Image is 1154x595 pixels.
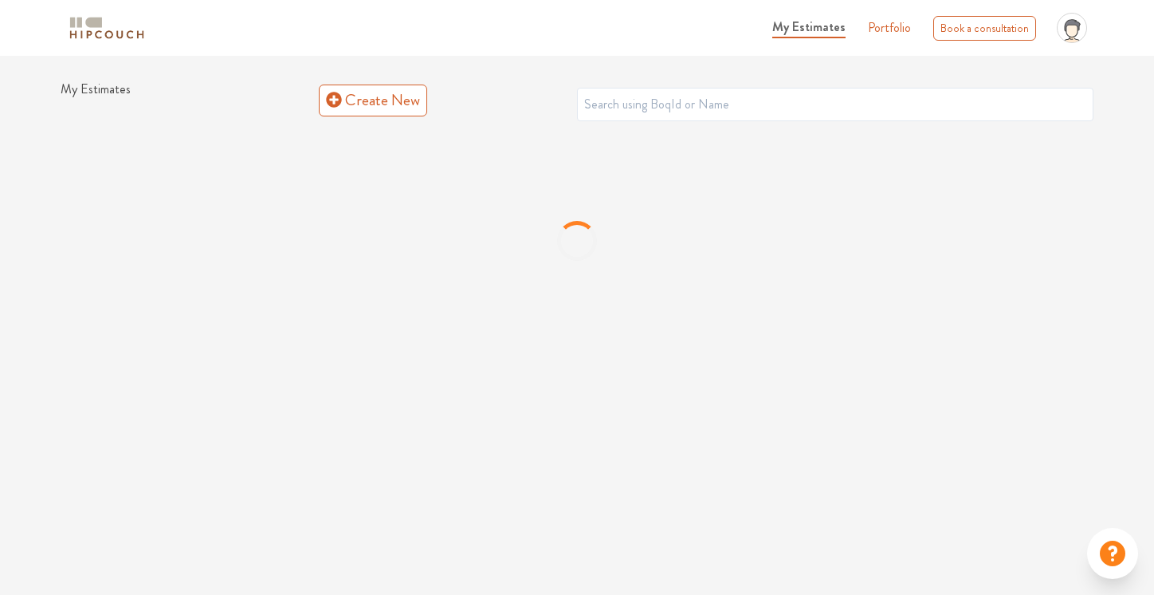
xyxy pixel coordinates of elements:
[319,85,427,116] a: Create New
[772,18,846,36] span: My Estimates
[868,18,911,37] a: Portfolio
[67,14,147,42] img: logo-horizontal.svg
[933,16,1036,41] div: Book a consultation
[67,10,147,46] span: logo-horizontal.svg
[577,88,1093,121] input: Search using BoqId or Name
[61,81,319,118] h1: My Estimates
